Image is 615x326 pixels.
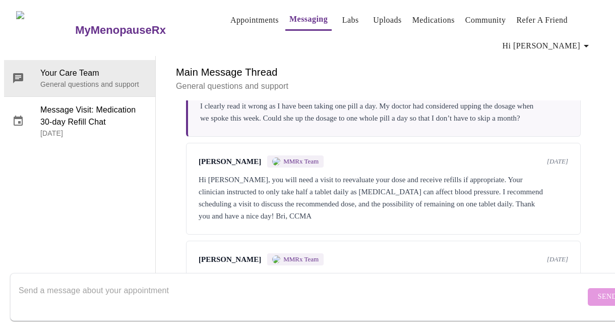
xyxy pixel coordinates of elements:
span: [DATE] [547,255,568,263]
button: Messaging [285,9,332,31]
button: Medications [408,10,459,30]
p: General questions and support [40,79,147,89]
span: MMRx Team [283,157,319,166]
span: [PERSON_NAME] [199,157,261,166]
a: Labs [342,13,359,27]
a: Messaging [289,12,328,26]
a: MyMenopauseRx [74,13,206,48]
img: MyMenopauseRx Logo [16,11,74,49]
button: Community [461,10,510,30]
span: Message Visit: Medication 30-day Refill Chat [40,104,147,128]
div: I clearly read it wrong as I have been taking one pill a day. My doctor had considered upping the... [200,100,568,124]
span: MMRx Team [283,255,319,263]
div: Your Care TeamGeneral questions and support [4,60,155,96]
a: Uploads [373,13,402,27]
button: Uploads [369,10,406,30]
div: Hi [PERSON_NAME], you will need a visit to reevaluate your dose and receive refills if appropriat... [199,174,568,222]
button: Labs [334,10,366,30]
span: [DATE] [547,157,568,166]
textarea: Send a message about your appointment [19,281,585,313]
p: General questions and support [176,80,591,92]
a: Refer a Friend [516,13,568,27]
span: [PERSON_NAME] [199,255,261,264]
a: Community [465,13,506,27]
button: Appointments [226,10,283,30]
a: Medications [412,13,455,27]
button: Refer a Friend [512,10,572,30]
h3: MyMenopauseRx [75,24,166,37]
a: Appointments [230,13,279,27]
p: [DATE] [40,128,147,138]
button: Hi [PERSON_NAME] [499,36,596,56]
span: Hi [PERSON_NAME] [503,39,592,53]
img: MMRX [272,255,280,263]
h6: Main Message Thread [176,64,591,80]
span: Your Care Team [40,67,147,79]
div: Message Visit: Medication 30-day Refill Chat[DATE] [4,97,155,145]
img: MMRX [272,157,280,166]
